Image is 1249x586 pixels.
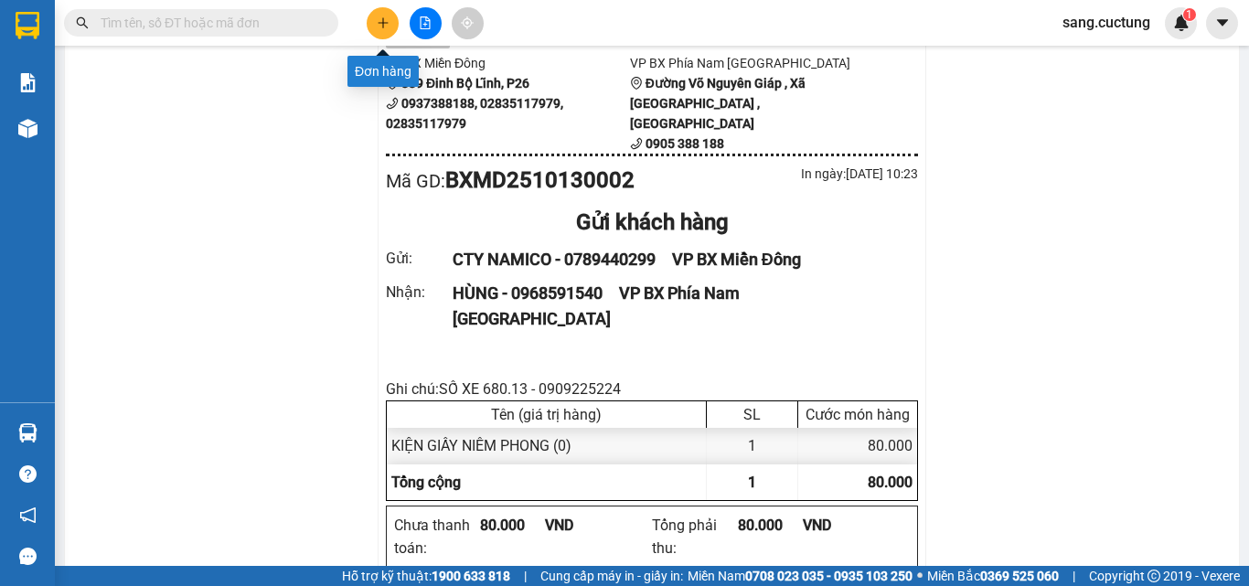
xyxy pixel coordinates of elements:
span: | [524,566,527,586]
div: Gửi : [386,247,453,270]
span: phone [386,97,399,110]
span: | [1073,566,1075,586]
b: 0937388188, 02835117979, 02835117979 [386,96,563,131]
span: Miền Nam [688,566,913,586]
div: HÙNG - 0968591540 VP BX Phía Nam [GEOGRAPHIC_DATA] [453,281,896,333]
img: warehouse-icon [18,119,37,138]
b: Đường Võ Nguyên Giáp , Xã [GEOGRAPHIC_DATA] , [GEOGRAPHIC_DATA] [630,76,806,131]
input: Tìm tên, số ĐT hoặc mã đơn [101,13,316,33]
span: Mã GD : [386,170,445,192]
b: 339 Đinh Bộ Lĩnh, P26 [9,101,96,135]
span: aim [461,16,474,29]
li: VP BX Phía Nam [GEOGRAPHIC_DATA] [126,78,243,138]
li: VP BX Miền Đông [386,53,630,73]
span: KIỆN GIẤY NIÊM PHONG (0) [391,437,571,454]
span: 1 [1186,8,1192,21]
div: 1 [707,428,798,463]
div: VND [803,514,868,537]
img: solution-icon [18,73,37,92]
div: In ngày: [DATE] 10:23 [652,164,918,184]
strong: 0369 525 060 [980,569,1059,583]
button: aim [452,7,484,39]
b: 0905 388 188 [646,136,724,151]
span: Hỗ trợ kỹ thuật: [342,566,510,586]
span: Tổng cộng [391,474,461,491]
span: phone [630,137,643,150]
span: message [19,548,37,565]
div: 80.000 [480,514,545,537]
button: file-add [410,7,442,39]
span: Cung cấp máy in - giấy in: [540,566,683,586]
span: 1 [748,474,756,491]
span: ⚪️ [917,572,923,580]
img: warehouse-icon [18,423,37,442]
div: Gửi khách hàng [386,206,918,240]
div: Ghi chú: SỐ XE 680.13 - 0909225224 [386,378,918,400]
span: environment [630,77,643,90]
div: Tên (giá trị hàng) [391,406,701,423]
strong: 0708 023 035 - 0935 103 250 [745,569,913,583]
div: Đơn hàng [347,56,419,87]
span: 80.000 [868,474,913,491]
sup: 1 [1183,8,1196,21]
span: question-circle [19,465,37,483]
div: CTY NAMICO - 0789440299 VP BX Miền Đông [453,247,896,272]
div: 80.000 [798,428,917,463]
img: icon-new-feature [1173,15,1190,31]
li: VP BX Miền Đông [9,78,126,98]
span: Miền Bắc [927,566,1059,586]
strong: 1900 633 818 [432,569,510,583]
b: BXMD2510130002 [445,167,635,193]
div: Nhận : [386,281,453,304]
div: Tổng phải thu : [652,514,738,559]
span: environment [9,101,22,114]
li: Cúc Tùng [9,9,265,44]
b: 339 Đinh Bộ Lĩnh, P26 [401,76,529,91]
button: plus [367,7,399,39]
span: sang.cuctung [1048,11,1165,34]
div: Cước món hàng [803,406,913,423]
span: copyright [1148,570,1160,582]
span: search [76,16,89,29]
div: VND [545,514,610,537]
div: Chưa thanh toán : [394,514,480,559]
span: caret-down [1214,15,1231,31]
span: plus [377,16,390,29]
div: 80.000 [738,514,803,537]
span: notification [19,506,37,524]
button: caret-down [1206,7,1238,39]
li: VP BX Phía Nam [GEOGRAPHIC_DATA] [630,53,874,73]
div: SL [711,406,793,423]
span: file-add [419,16,432,29]
img: logo-vxr [16,12,39,39]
